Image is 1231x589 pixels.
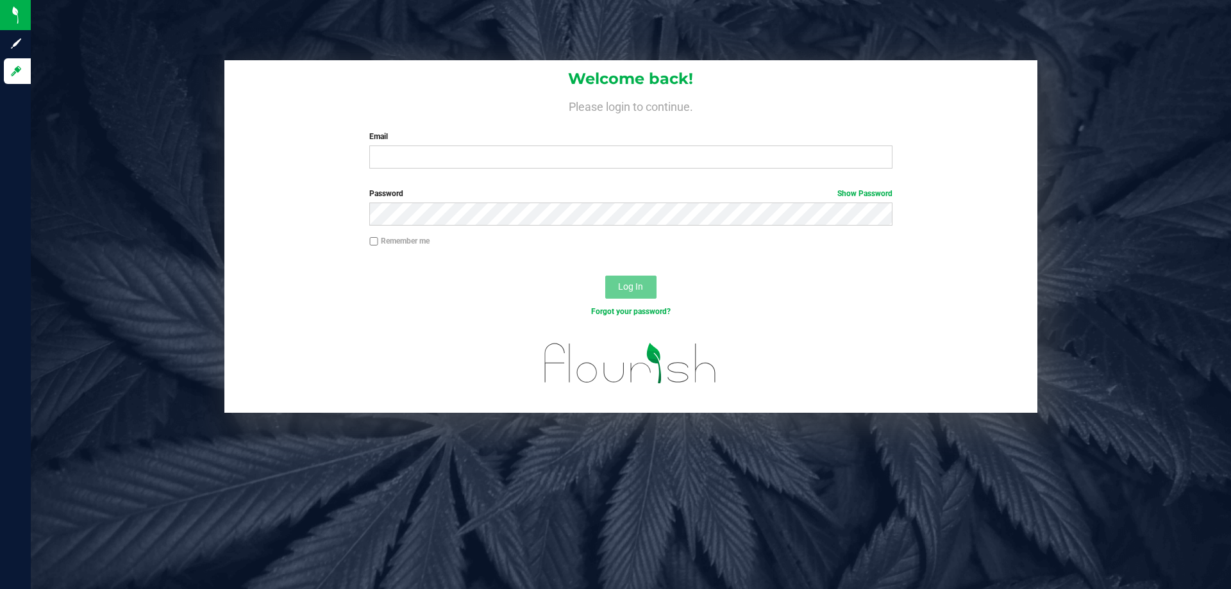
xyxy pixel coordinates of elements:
[529,331,732,396] img: flourish_logo.svg
[224,71,1037,87] h1: Welcome back!
[605,276,657,299] button: Log In
[369,131,892,142] label: Email
[369,237,378,246] input: Remember me
[10,37,22,50] inline-svg: Sign up
[591,307,671,316] a: Forgot your password?
[224,97,1037,113] h4: Please login to continue.
[369,235,430,247] label: Remember me
[837,189,892,198] a: Show Password
[10,65,22,78] inline-svg: Log in
[369,189,403,198] span: Password
[618,281,643,292] span: Log In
